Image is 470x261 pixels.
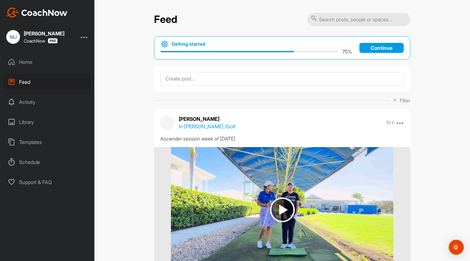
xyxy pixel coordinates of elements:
[3,154,92,170] div: Schedule
[342,48,352,55] p: 75 %
[3,114,92,130] div: Library
[307,13,410,26] input: Search posts, people or spaces...
[160,135,404,142] div: Ascender session week of [DATE]
[24,31,64,36] div: [PERSON_NAME]
[48,38,57,43] img: CoachNow Pro
[449,240,464,255] div: Open Intercom Messenger
[3,134,92,150] div: Templates
[24,38,57,43] div: CoachNow
[179,123,235,130] p: In [PERSON_NAME] / Golf
[154,13,177,26] h2: Feed
[386,120,394,126] p: 10 h
[400,97,410,104] p: Filter
[3,94,92,110] div: Activity
[359,43,404,53] a: Continue
[6,30,20,44] div: MJ
[179,115,235,123] p: [PERSON_NAME]
[172,41,205,48] h1: Getting started
[3,74,92,90] div: Feed
[6,8,67,18] img: CoachNow
[161,40,168,48] img: bullseye
[270,197,295,222] img: play
[3,174,92,190] div: Support & FAQ
[3,54,92,70] div: Home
